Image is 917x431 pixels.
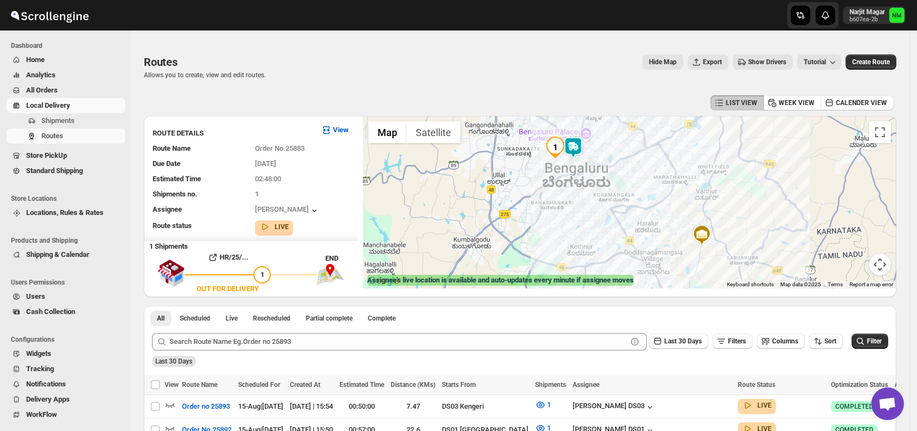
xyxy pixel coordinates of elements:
[7,346,125,361] button: Widgets
[821,95,894,110] button: CALENDER VIEW
[153,128,312,139] h3: ROUTE DETAILS
[290,381,320,389] span: Created At
[7,361,125,377] button: Tracking
[544,137,566,158] div: 1
[26,208,104,217] span: Locations, Rules & Rates
[153,175,201,183] span: Estimated Time
[11,41,125,50] span: Dashboard
[153,159,180,168] span: Due Date
[175,398,236,415] button: Order no 25893
[849,16,885,23] p: b607ea-2b
[763,95,821,110] button: WEEK VIEW
[41,116,75,125] span: Shipments
[7,377,125,392] button: Notifications
[255,159,276,168] span: [DATE]
[843,7,906,24] button: User menu
[828,281,843,287] a: Terms
[366,274,402,288] a: Open this area in Google Maps (opens a new window)
[182,381,217,389] span: Route Name
[836,98,887,107] span: CALENDER VIEW
[339,381,384,389] span: Estimated Time
[26,307,75,316] span: Cash Collection
[889,8,904,23] span: Narjit Magar
[220,253,248,261] b: HR/25/...
[713,334,752,349] button: Filters
[831,381,888,389] span: Optimization Status
[157,252,185,294] img: shop.svg
[290,401,333,412] div: [DATE] | 15:54
[26,56,45,64] span: Home
[869,121,891,143] button: Toggle fullscreen view
[7,392,125,407] button: Delivery Apps
[26,86,58,94] span: All Orders
[26,167,83,175] span: Standard Shipping
[726,98,757,107] span: LIST VIEW
[180,314,210,323] span: Scheduled
[165,381,179,389] span: View
[368,121,406,143] button: Show street map
[11,194,125,203] span: Store Locations
[710,95,764,110] button: LIST VIEW
[366,274,402,288] img: Google
[738,381,775,389] span: Route Status
[306,314,353,323] span: Partial complete
[895,381,914,389] span: Action
[11,335,125,344] span: Configurations
[7,304,125,319] button: Cash Collection
[852,334,888,349] button: Filter
[391,381,435,389] span: Distance (KMs)
[7,289,125,304] button: Users
[26,250,89,258] span: Shipping & Calendar
[255,175,281,183] span: 02:48:00
[7,83,125,98] button: All Orders
[325,253,357,264] div: END
[333,126,349,134] b: View
[649,334,708,349] button: Last 30 Days
[144,56,178,69] span: Routes
[757,334,805,349] button: Columns
[144,71,266,79] p: Allows you to create, view and edit routes.
[664,337,702,345] span: Last 30 Days
[529,396,557,414] button: 1
[182,401,230,412] span: Order no 25893
[255,144,305,152] span: Order No.25883
[728,337,746,345] span: Filters
[157,314,165,323] span: All
[442,401,529,412] div: DS03 Kengeri
[642,54,683,70] button: Map action label
[275,223,289,231] b: LIVE
[7,67,125,83] button: Analytics
[869,254,891,275] button: Map camera controls
[26,151,67,159] span: Store PickUp
[238,381,280,389] span: Scheduled For
[547,401,551,409] span: 1
[153,205,182,213] span: Assignee
[11,278,125,287] span: Users Permissions
[153,190,197,198] span: Shipments no.
[260,270,264,279] span: 1
[780,281,821,287] span: Map data ©2025
[649,58,677,66] span: Hide Map
[852,58,890,66] span: Create Route
[573,402,655,412] button: [PERSON_NAME] DS03
[742,400,772,411] button: LIVE
[26,349,51,358] span: Widgets
[849,281,893,287] a: Report a map error
[317,264,344,285] img: trip_end.png
[757,402,772,409] b: LIVE
[26,410,57,418] span: WorkFlow
[7,52,125,67] button: Home
[226,314,238,323] span: Live
[259,221,289,232] button: LIVE
[153,144,191,152] span: Route Name
[748,58,786,66] span: Show Drivers
[11,236,125,245] span: Products and Shipping
[255,205,320,216] button: [PERSON_NAME]
[442,381,476,389] span: Starts From
[391,401,435,412] div: 7.47
[7,113,125,128] button: Shipments
[9,2,90,29] img: ScrollEngine
[7,205,125,220] button: Locations, Rules & Rates
[733,54,793,70] button: Show Drivers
